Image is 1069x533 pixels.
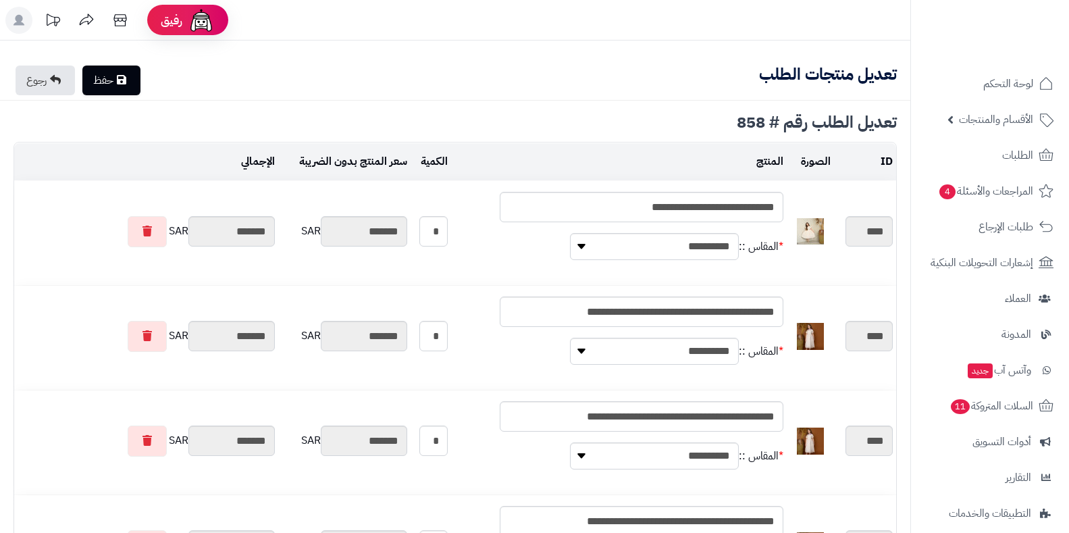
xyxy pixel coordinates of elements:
[1001,325,1031,344] span: المدونة
[16,66,75,95] a: رجوع
[919,461,1061,494] a: التقارير
[959,110,1033,129] span: الأقسام والمنتجات
[188,7,215,34] img: ai-face.png
[161,12,182,28] span: رفيق
[411,143,451,180] td: الكمية
[919,175,1061,207] a: المراجعات والأسئلة4
[787,143,833,180] td: الصورة
[282,426,407,456] div: SAR
[739,432,783,480] td: المقاس ::
[966,361,1031,380] span: وآتس آب
[949,504,1031,523] span: التطبيقات والخدمات
[759,62,897,86] b: تعديل منتجات الطلب
[919,211,1061,243] a: طلبات الإرجاع
[797,428,824,455] img: 1732991152-IMG_%D9%A2%D9%A0%D9%A2%D9%A4%D9%A1%D9%A2%D9%A0%D9%A1_%D9%A0%D9%A2%D9%A2%D9%A2%D9%A1%D9...
[36,7,70,37] a: تحديثات المنصة
[972,432,1031,451] span: أدوات التسويق
[14,114,897,130] div: تعديل الطلب رقم # 858
[282,321,407,351] div: SAR
[919,247,1061,279] a: إشعارات التحويلات البنكية
[797,323,824,350] img: 1732991152-IMG_%D9%A2%D9%A0%D9%A2%D9%A4%D9%A1%D9%A2%D9%A0%D9%A1_%D9%A0%D9%A2%D9%A2%D9%A2%D9%A1%D9...
[18,321,275,352] div: SAR
[82,66,140,95] a: حفظ
[834,143,896,180] td: ID
[919,497,1061,530] a: التطبيقات والخدمات
[1005,289,1031,308] span: العملاء
[1002,146,1033,165] span: الطلبات
[919,68,1061,100] a: لوحة التحكم
[939,184,956,199] span: 4
[919,426,1061,458] a: أدوات التسويق
[919,318,1061,351] a: المدونة
[451,143,787,180] td: المنتج
[949,397,1033,415] span: السلات المتروكة
[919,354,1061,386] a: وآتس آبجديد
[18,216,275,247] div: SAR
[938,182,1033,201] span: المراجعات والأسئلة
[797,218,824,245] img: 1732986195-IMG_%D9%A2%D9%A0%D9%A2%D9%A4%D9%A1%D9%A2%D9%A0%D9%A1_%D9%A0%D9%A1%D9%A0%D9%A2%D9%A4%D9...
[979,218,1033,236] span: طلبات الإرجاع
[739,327,783,376] td: المقاس ::
[983,74,1033,93] span: لوحة التحكم
[968,363,993,378] span: جديد
[18,426,275,457] div: SAR
[282,216,407,247] div: SAR
[278,143,411,180] td: سعر المنتج بدون الضريبة
[14,143,278,180] td: الإجمالي
[739,222,783,271] td: المقاس ::
[1006,468,1031,487] span: التقارير
[919,390,1061,422] a: السلات المتروكة11
[919,139,1061,172] a: الطلبات
[919,282,1061,315] a: العملاء
[951,399,970,414] span: 11
[931,253,1033,272] span: إشعارات التحويلات البنكية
